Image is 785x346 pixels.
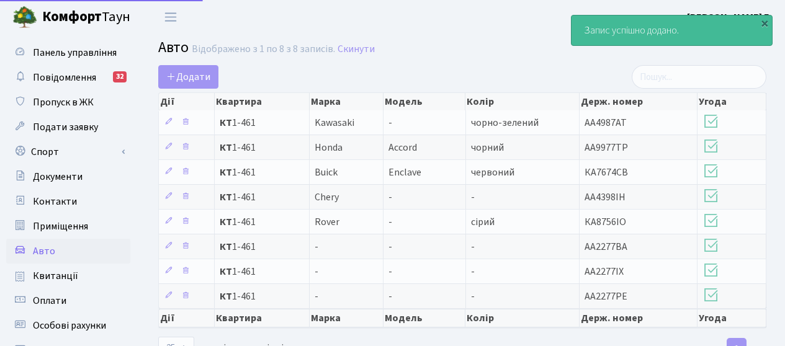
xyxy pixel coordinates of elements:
[310,309,384,327] th: Марка
[471,116,539,130] span: чорно-зелений
[220,291,304,301] span: 1-461
[220,242,304,252] span: 1-461
[6,264,130,288] a: Квитанції
[471,290,475,303] span: -
[220,190,232,204] b: КТ
[315,290,318,303] span: -
[585,166,628,179] span: КА7674СВ
[6,115,130,140] a: Подати заявку
[159,93,215,110] th: Дії
[585,290,627,303] span: АА2277РЕ
[471,166,514,179] span: червоний
[338,43,375,55] a: Скинути
[159,309,215,327] th: Дії
[220,116,232,130] b: КТ
[158,65,218,89] a: Додати
[6,90,130,115] a: Пропуск в ЖК
[33,244,55,258] span: Авто
[388,116,392,130] span: -
[687,10,770,25] a: [PERSON_NAME] Г.
[42,7,102,27] b: Комфорт
[215,93,310,110] th: Квартира
[585,265,624,278] span: АА2277ІХ
[585,116,627,130] span: АА4987АТ
[155,7,186,27] button: Переключити навігацію
[471,190,475,204] span: -
[6,140,130,164] a: Спорт
[33,46,117,60] span: Панель управління
[6,214,130,239] a: Приміщення
[585,190,626,204] span: АA4398IH
[220,143,304,153] span: 1-461
[585,215,626,229] span: КА8756ІО
[315,240,318,254] span: -
[6,288,130,313] a: Оплати
[220,192,304,202] span: 1-461
[166,70,210,84] span: Додати
[585,240,627,254] span: АА2277ВА
[33,319,106,332] span: Особові рахунки
[384,309,465,327] th: Модель
[220,141,232,154] b: КТ
[580,309,698,327] th: Держ. номер
[471,240,475,254] span: -
[192,43,335,55] div: Відображено з 1 по 8 з 8 записів.
[220,267,304,277] span: 1-461
[758,17,771,29] div: ×
[315,215,339,229] span: Rover
[33,294,66,308] span: Оплати
[33,120,98,134] span: Подати заявку
[6,313,130,338] a: Особові рахунки
[580,93,698,110] th: Держ. номер
[220,217,304,227] span: 1-461
[12,5,37,30] img: logo.png
[33,95,94,109] span: Пропуск в ЖК
[6,65,130,90] a: Повідомлення32
[315,141,343,154] span: Honda
[220,265,232,278] b: КТ
[388,141,417,154] span: Accord
[315,190,339,204] span: Chery
[220,166,232,179] b: КТ
[471,141,504,154] span: чорний
[471,265,475,278] span: -
[33,170,83,184] span: Документи
[42,7,130,28] span: Таун
[388,190,392,204] span: -
[315,265,318,278] span: -
[585,141,628,154] span: АА9977ТР
[113,71,127,82] div: 32
[632,65,766,89] input: Пошук...
[465,309,579,327] th: Колір
[6,40,130,65] a: Панель управління
[6,189,130,214] a: Контакти
[215,309,310,327] th: Квартира
[33,71,96,84] span: Повідомлення
[220,167,304,177] span: 1-461
[384,93,465,110] th: Модель
[471,215,495,229] span: сірий
[388,290,392,303] span: -
[388,265,392,278] span: -
[572,16,772,45] div: Запис успішно додано.
[465,93,579,110] th: Колір
[33,220,88,233] span: Приміщення
[698,93,766,110] th: Угода
[315,166,338,179] span: Buick
[388,240,392,254] span: -
[220,215,232,229] b: КТ
[33,195,77,208] span: Контакти
[698,309,766,327] th: Угода
[687,11,770,24] b: [PERSON_NAME] Г.
[220,118,304,128] span: 1-461
[6,164,130,189] a: Документи
[315,116,354,130] span: Kawasaki
[158,37,189,58] span: Авто
[33,269,78,283] span: Квитанції
[388,166,421,179] span: Enclave
[220,290,232,303] b: КТ
[388,215,392,229] span: -
[310,93,384,110] th: Марка
[6,239,130,264] a: Авто
[220,240,232,254] b: КТ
